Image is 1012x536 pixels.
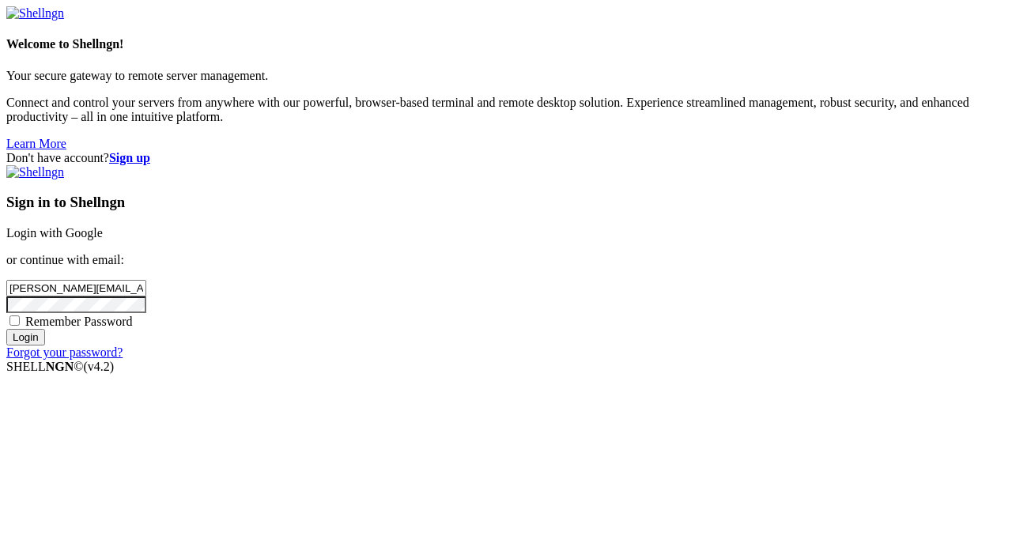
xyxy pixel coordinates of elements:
[6,345,123,359] a: Forgot your password?
[46,360,74,373] b: NGN
[6,69,1006,83] p: Your secure gateway to remote server management.
[6,37,1006,51] h4: Welcome to Shellngn!
[25,315,133,328] span: Remember Password
[6,151,1006,165] div: Don't have account?
[6,6,64,21] img: Shellngn
[6,165,64,179] img: Shellngn
[6,253,1006,267] p: or continue with email:
[6,226,103,240] a: Login with Google
[6,329,45,345] input: Login
[6,280,146,296] input: Email address
[6,96,1006,124] p: Connect and control your servers from anywhere with our powerful, browser-based terminal and remo...
[6,137,66,150] a: Learn More
[9,315,20,326] input: Remember Password
[109,151,150,164] a: Sign up
[6,360,114,373] span: SHELL ©
[84,360,115,373] span: 4.2.0
[6,194,1006,211] h3: Sign in to Shellngn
